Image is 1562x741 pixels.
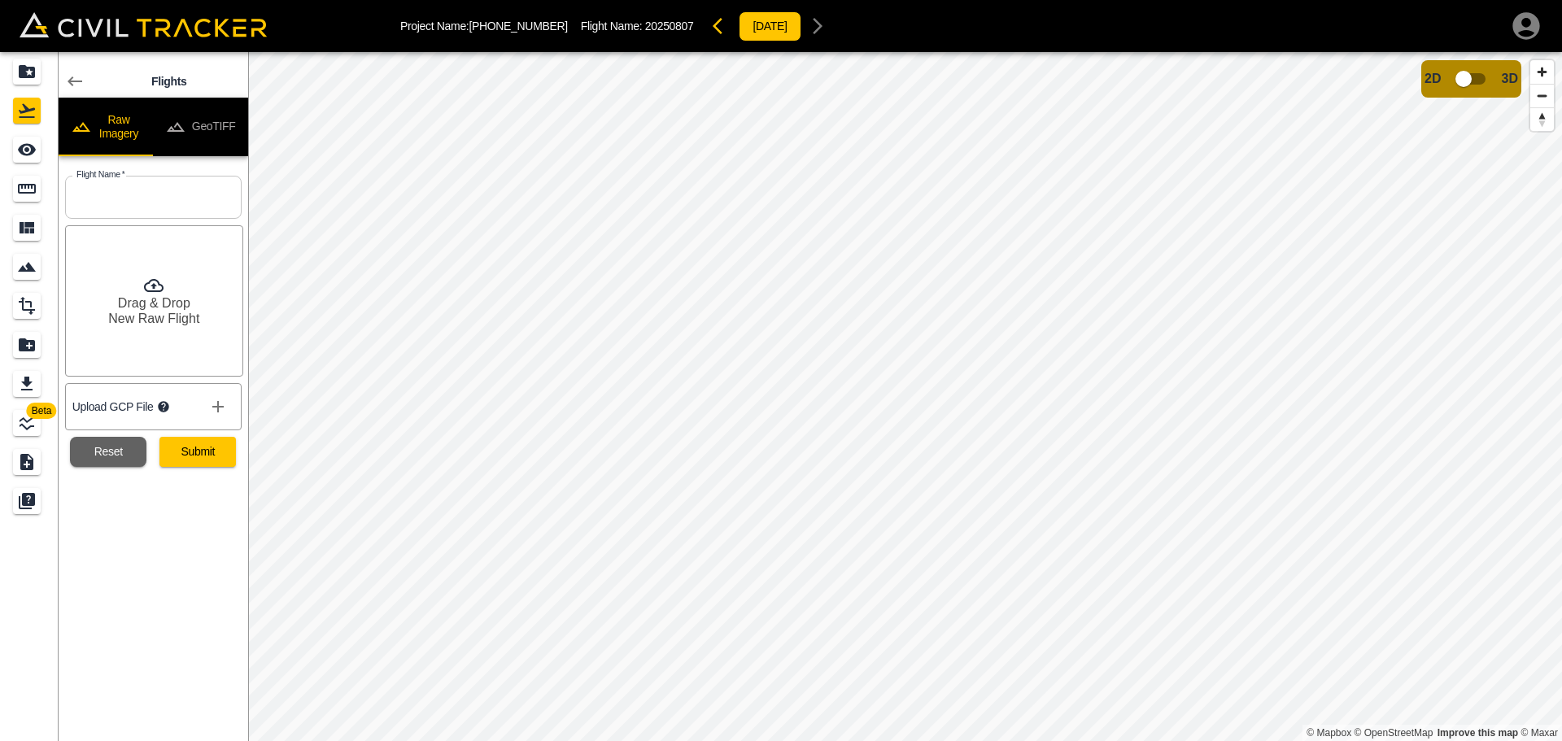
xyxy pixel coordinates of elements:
span: 2D [1425,72,1441,86]
p: Project Name: [PHONE_NUMBER] [400,20,568,33]
canvas: Map [248,52,1562,741]
span: 20250807 [645,20,694,33]
button: Reset bearing to north [1530,107,1554,131]
a: Mapbox [1307,727,1351,739]
a: OpenStreetMap [1355,727,1433,739]
span: 3D [1502,72,1518,86]
img: Civil Tracker [20,12,267,37]
a: Maxar [1521,727,1558,739]
button: Zoom in [1530,60,1554,84]
button: [DATE] [739,11,801,41]
button: Zoom out [1530,84,1554,107]
p: Flight Name: [581,20,694,33]
a: Map feedback [1438,727,1518,739]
